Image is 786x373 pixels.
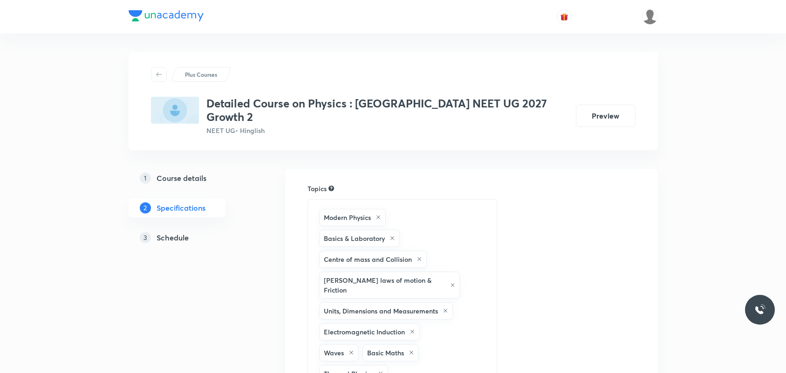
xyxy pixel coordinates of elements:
img: avatar [560,13,568,21]
h3: Detailed Course on Physics : [GEOGRAPHIC_DATA] NEET UG 2027 Growth 2 [206,97,568,124]
img: Company Logo [129,10,204,21]
h6: Basics & Laboratory [324,233,385,243]
div: Search for topics [328,184,334,193]
h6: [PERSON_NAME] laws of motion & Friction [324,275,446,295]
h5: Specifications [157,202,205,213]
h6: Electromagnetic Induction [324,327,405,337]
p: 3 [140,232,151,243]
a: Company Logo [129,10,204,24]
h6: Waves [324,348,344,358]
img: A4A64E8B-D912-460B-A545-154226E5AB2D_plus.png [151,97,199,124]
p: 2 [140,202,151,213]
img: ttu [754,304,765,315]
img: snigdha [642,9,658,25]
h6: Centre of mass and Collision [324,254,412,264]
h6: Basic Maths [367,348,404,358]
h6: Topics [308,184,327,193]
h5: Schedule [157,232,189,243]
p: 1 [140,173,151,184]
a: 1Course details [129,169,255,187]
button: avatar [557,9,572,24]
button: Preview [576,105,636,127]
p: NEET UG • Hinglish [206,126,568,135]
h6: Units, Dimensions and Measurements [324,306,438,316]
a: 3Schedule [129,228,255,247]
h6: Modern Physics [324,213,371,222]
p: Plus Courses [185,70,217,79]
h5: Course details [157,173,206,184]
